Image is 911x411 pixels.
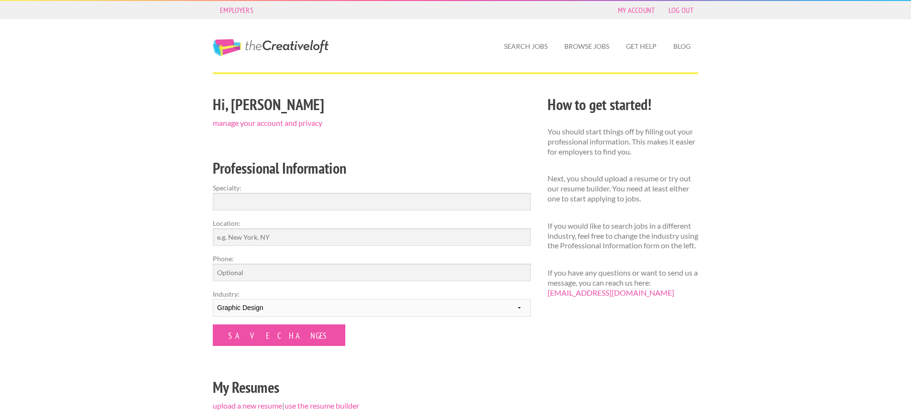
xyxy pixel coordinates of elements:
a: Search Jobs [496,35,555,57]
a: use the resume builder [285,401,359,410]
h2: Professional Information [213,157,531,179]
a: Log Out [664,3,698,17]
a: [EMAIL_ADDRESS][DOMAIN_NAME] [548,288,674,297]
h2: My Resumes [213,377,531,398]
a: Get Help [618,35,664,57]
a: Browse Jobs [557,35,617,57]
a: My Account [613,3,660,17]
h2: Hi, [PERSON_NAME] [213,94,531,115]
p: You should start things off by filling out your professional information. This makes it easier fo... [548,127,698,156]
p: If you would like to search jobs in a different industry, feel free to change the industry using ... [548,221,698,251]
label: Specialty: [213,183,531,193]
input: e.g. New York, NY [213,228,531,246]
p: If you have any questions or want to send us a message, you can reach us here: [548,268,698,298]
input: Save Changes [213,324,345,346]
h2: How to get started! [548,94,698,115]
a: Blog [666,35,698,57]
a: manage your account and privacy [213,118,322,127]
a: The Creative Loft [213,39,329,56]
a: upload a new resume [213,401,282,410]
p: Next, you should upload a resume or try out our resume builder. You need at least either one to s... [548,174,698,203]
label: Phone: [213,254,531,264]
label: Industry: [213,289,531,299]
label: Location: [213,218,531,228]
input: Optional [213,264,531,281]
a: Employers [215,3,258,17]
